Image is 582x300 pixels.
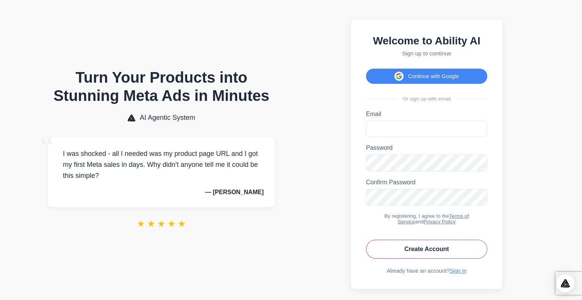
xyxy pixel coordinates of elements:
p: I was shocked - all I needed was my product page URL and I got my first Meta sales in days. Why d... [59,148,264,181]
a: Privacy Policy [424,219,456,225]
h2: Welcome to Ability AI [366,35,487,47]
label: Password [366,145,487,151]
p: — [PERSON_NAME] [59,189,264,196]
div: By registering, I agree to the and [366,213,487,225]
span: ★ [137,218,145,229]
a: Terms of Service [398,213,469,225]
span: “ [40,129,54,164]
label: Email [366,111,487,118]
label: Confirm Password [366,179,487,186]
h1: Turn Your Products into Stunning Meta Ads in Minutes [48,68,275,105]
div: Open Intercom Messenger [556,274,574,292]
p: Sign up to continue [366,50,487,57]
span: ★ [157,218,166,229]
span: ★ [178,218,186,229]
button: Continue with Google [366,69,487,84]
span: ★ [147,218,155,229]
a: Sign In [450,268,467,274]
div: Already have an account? [366,268,487,274]
div: Or sign up with email [366,96,487,102]
img: AI Agentic System Logo [128,115,135,121]
span: ★ [167,218,176,229]
span: AI Agentic System [140,114,195,122]
button: Create Account [366,240,487,259]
